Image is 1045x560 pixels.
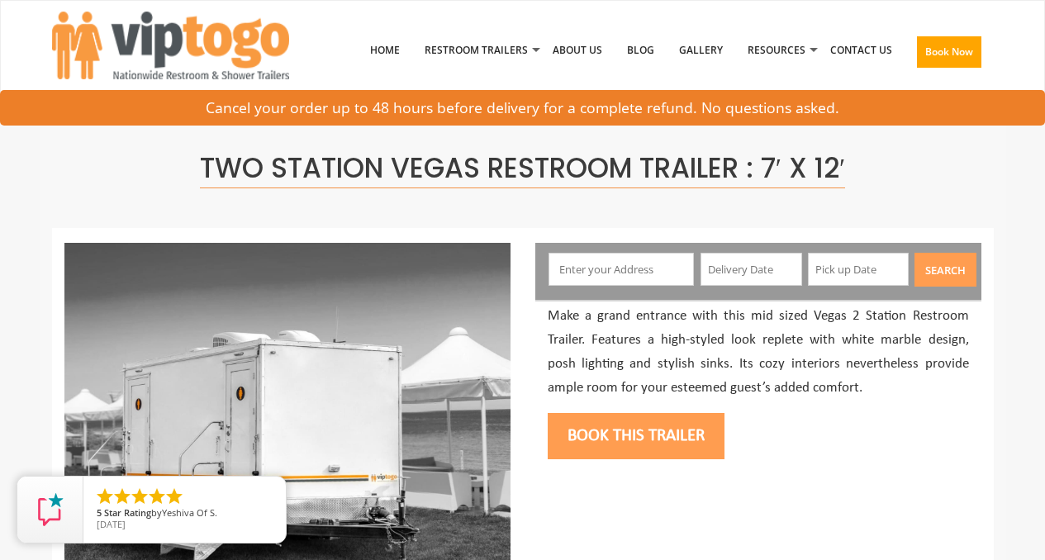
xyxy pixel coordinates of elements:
[162,506,217,519] span: Yeshiva Of S.
[358,7,412,93] a: Home
[112,486,132,506] li: 
[164,486,184,506] li: 
[130,486,150,506] li: 
[412,7,540,93] a: Restroom Trailers
[701,253,802,286] input: Delivery Date
[147,486,167,506] li: 
[95,486,115,506] li: 
[549,253,694,286] input: Enter your Address
[548,305,969,401] p: Make a grand entrance with this mid sized Vegas 2 Station Restroom Trailer. Features a high-style...
[52,12,289,79] img: VIPTOGO
[735,7,818,93] a: Resources
[97,506,102,519] span: 5
[808,253,910,286] input: Pick up Date
[34,493,67,526] img: Review Rating
[200,149,845,188] span: Two Station Vegas Restroom Trailer : 7′ x 12′
[615,7,667,93] a: Blog
[905,7,994,103] a: Book Now
[97,518,126,530] span: [DATE]
[818,7,905,93] a: Contact Us
[104,506,151,519] span: Star Rating
[540,7,615,93] a: About Us
[667,7,735,93] a: Gallery
[97,508,273,520] span: by
[979,494,1045,560] button: Live Chat
[917,36,981,68] button: Book Now
[914,253,976,287] button: Search
[548,413,724,459] button: Book this trailer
